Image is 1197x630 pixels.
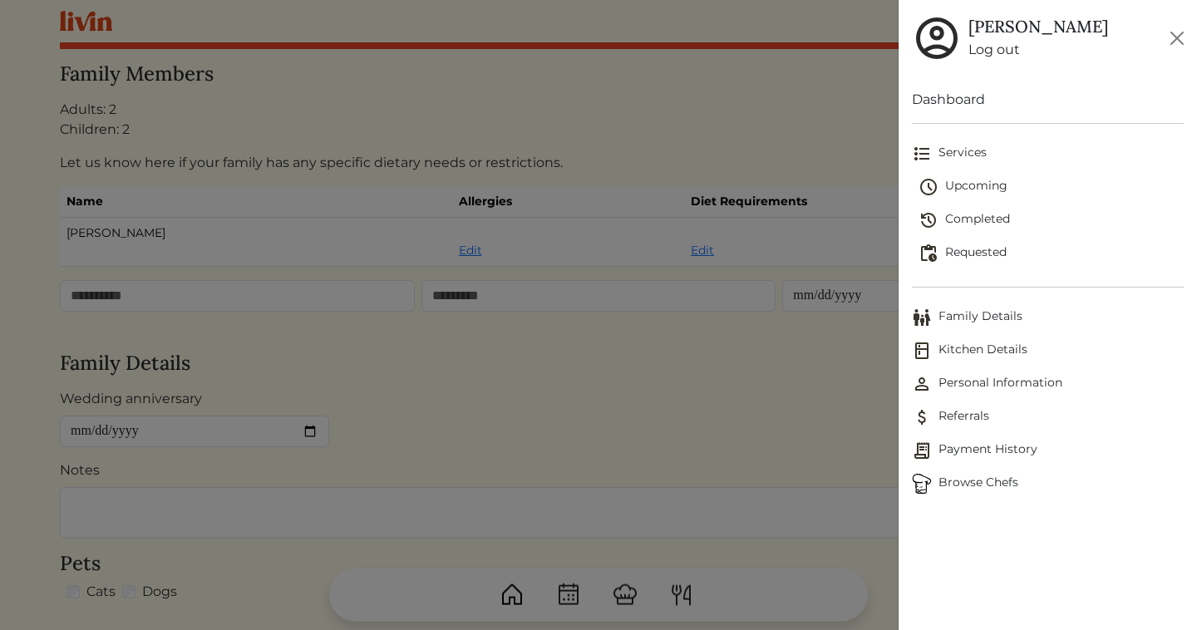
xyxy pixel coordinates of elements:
a: Personal InformationPersonal Information [912,367,1184,401]
a: Dashboard [912,90,1184,110]
img: pending_actions-fd19ce2ea80609cc4d7bbea353f93e2f363e46d0f816104e4e0650fdd7f915cf.svg [919,244,938,263]
a: Requested [919,237,1184,270]
img: history-2b446bceb7e0f53b931186bf4c1776ac458fe31ad3b688388ec82af02103cd45.svg [919,210,938,230]
span: Services [912,144,1184,164]
a: Payment HistoryPayment History [912,434,1184,467]
a: ReferralsReferrals [912,401,1184,434]
a: Services [912,137,1184,170]
a: Upcoming [919,170,1184,204]
span: Referrals [912,407,1184,427]
img: schedule-fa401ccd6b27cf58db24c3bb5584b27dcd8bd24ae666a918e1c6b4ae8c451a22.svg [919,177,938,197]
img: Browse Chefs [912,474,932,494]
img: user_account-e6e16d2ec92f44fc35f99ef0dc9cddf60790bfa021a6ecb1c896eb5d2907b31c.svg [912,13,962,63]
span: Upcoming [919,177,1184,197]
img: Personal Information [912,374,932,394]
a: Completed [919,204,1184,237]
span: Requested [919,244,1184,263]
a: Log out [968,40,1108,60]
span: Browse Chefs [912,474,1184,494]
h5: [PERSON_NAME] [968,17,1108,37]
img: Family Details [912,308,932,327]
img: Payment History [912,441,932,460]
span: Payment History [912,441,1184,460]
a: Family DetailsFamily Details [912,301,1184,334]
span: Family Details [912,308,1184,327]
span: Completed [919,210,1184,230]
img: Kitchen Details [912,341,932,361]
span: Personal Information [912,374,1184,394]
a: ChefsBrowse Chefs [912,467,1184,500]
img: format_list_bulleted-ebc7f0161ee23162107b508e562e81cd567eeab2455044221954b09d19068e74.svg [912,144,932,164]
a: Kitchen DetailsKitchen Details [912,334,1184,367]
button: Close [1164,25,1190,52]
span: Kitchen Details [912,341,1184,361]
img: Referrals [912,407,932,427]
